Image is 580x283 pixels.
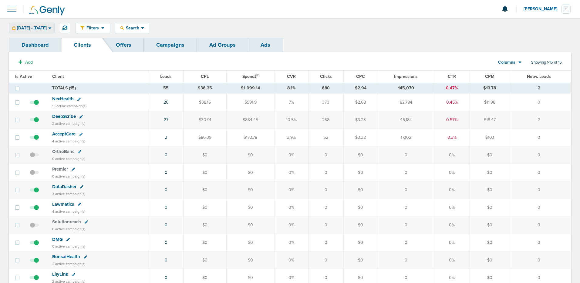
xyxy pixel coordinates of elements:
[434,129,470,146] td: 0.3%
[183,129,226,146] td: $86.39
[9,38,61,52] a: Dashboard
[343,164,378,181] td: $0
[275,94,309,111] td: 7%
[510,251,571,269] td: 0
[378,111,434,129] td: 45,184
[183,83,226,94] td: $36.35
[275,146,309,164] td: 0%
[183,216,226,234] td: $0
[309,83,343,94] td: 680
[52,157,85,161] small: 0 active campaign(s)
[52,74,64,79] span: Client
[309,251,343,269] td: 0
[470,129,510,146] td: $10.1
[378,83,434,94] td: 145,070
[226,199,275,216] td: $0
[510,199,571,216] td: 0
[309,146,343,164] td: 0
[378,216,434,234] td: 0
[470,234,510,251] td: $0
[510,216,571,234] td: 0
[103,38,144,52] a: Offers
[470,111,510,129] td: $18.47
[531,60,562,65] span: Showing 1-15 of 15
[165,275,167,280] a: 0
[52,209,85,214] small: 4 active campaign(s)
[49,83,149,94] td: TOTALS (15)
[165,258,167,263] a: 0
[52,201,74,207] span: Lawmatics
[470,164,510,181] td: $0
[226,94,275,111] td: $991.9
[84,25,101,31] span: Filters
[52,114,76,119] span: DeepScribe
[52,227,85,231] small: 0 active campaign(s)
[52,192,85,196] small: 3 active campaign(s)
[434,111,470,129] td: 0.57%
[434,83,470,94] td: 0.47%
[434,146,470,164] td: 0%
[52,219,81,225] span: Solutionreach
[226,146,275,164] td: $0
[309,216,343,234] td: 0
[52,122,85,126] small: 2 active campaign(s)
[510,111,571,129] td: 2
[275,216,309,234] td: 0%
[343,83,378,94] td: $2.94
[183,199,226,216] td: $0
[15,58,36,67] button: Add
[29,6,65,15] img: Genly
[510,129,571,146] td: 0
[309,129,343,146] td: 52
[183,111,226,129] td: $30.91
[470,83,510,94] td: $13.78
[434,251,470,269] td: 0%
[343,146,378,164] td: $0
[52,271,68,277] span: LilyLink
[183,146,226,164] td: $0
[470,146,510,164] td: $0
[309,164,343,181] td: 0
[309,181,343,199] td: 0
[470,216,510,234] td: $0
[52,149,74,154] span: OrthoBanc
[52,174,85,178] small: 0 active campaign(s)
[275,164,309,181] td: 0%
[343,181,378,199] td: $0
[183,181,226,199] td: $0
[52,96,74,102] span: NexHealth
[343,251,378,269] td: $0
[226,129,275,146] td: $172.78
[434,216,470,234] td: 0%
[434,199,470,216] td: 0%
[434,94,470,111] td: 0.45%
[165,240,167,245] a: 0
[15,74,32,79] span: Is Active
[52,131,76,137] span: AcceptCare
[226,164,275,181] td: $0
[309,234,343,251] td: 0
[320,74,332,79] span: Clicks
[510,181,571,199] td: 0
[25,60,33,65] span: Add
[309,199,343,216] td: 0
[485,74,494,79] span: CPM
[164,117,168,122] a: 27
[378,251,434,269] td: 0
[434,181,470,199] td: 0%
[343,111,378,129] td: $3.23
[343,199,378,216] td: $0
[309,111,343,129] td: 258
[183,251,226,269] td: $0
[498,59,515,65] span: Columns
[343,94,378,111] td: $2.68
[527,74,551,79] span: Netw. Leads
[52,237,63,242] span: DMG
[226,234,275,251] td: $0
[434,164,470,181] td: 0%
[448,74,456,79] span: CTR
[61,38,103,52] a: Clients
[378,234,434,251] td: 0
[275,111,309,129] td: 10.5%
[343,234,378,251] td: $0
